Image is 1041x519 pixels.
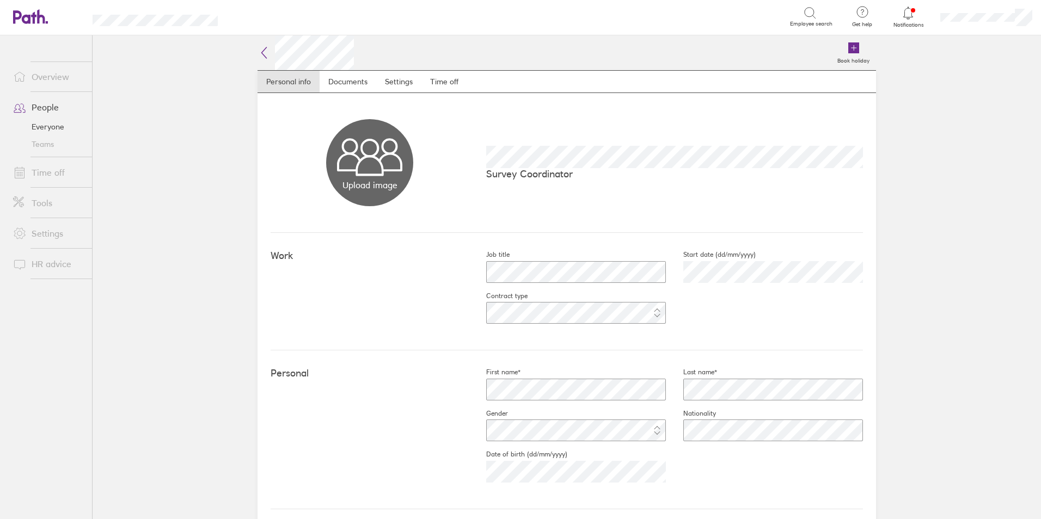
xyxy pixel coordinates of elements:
[258,71,320,92] a: Personal info
[320,71,376,92] a: Documents
[4,66,92,88] a: Overview
[844,21,880,28] span: Get help
[4,192,92,214] a: Tools
[376,71,421,92] a: Settings
[469,368,520,376] label: First name*
[666,409,716,418] label: Nationality
[790,21,832,27] span: Employee search
[469,450,567,459] label: Date of birth (dd/mm/yyyy)
[891,5,926,28] a: Notifications
[4,96,92,118] a: People
[4,223,92,244] a: Settings
[831,35,876,70] a: Book holiday
[421,71,467,92] a: Time off
[666,368,717,376] label: Last name*
[4,118,92,135] a: Everyone
[486,168,863,180] p: Survey Coordinator
[271,368,469,379] h4: Personal
[469,409,508,418] label: Gender
[247,11,275,21] div: Search
[4,135,92,153] a: Teams
[4,253,92,275] a: HR advice
[666,250,756,259] label: Start date (dd/mm/yyyy)
[831,54,876,64] label: Book holiday
[4,162,92,183] a: Time off
[271,250,469,262] h4: Work
[469,292,528,300] label: Contract type
[469,250,510,259] label: Job title
[891,22,926,28] span: Notifications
